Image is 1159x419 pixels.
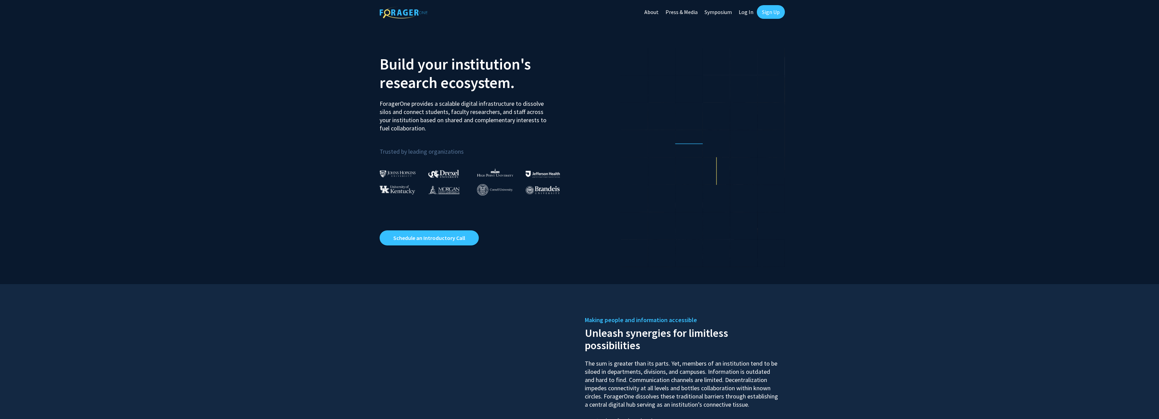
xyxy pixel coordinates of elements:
h2: Unleash synergies for limitless possibilities [585,325,780,352]
img: Drexel University [428,170,459,178]
img: ForagerOne Logo [380,7,427,18]
h5: Making people and information accessible [585,315,780,325]
img: Johns Hopkins University [380,170,416,177]
p: ForagerOne provides a scalable digital infrastructure to dissolve silos and connect students, fac... [380,94,551,132]
h2: Build your institution's research ecosystem. [380,55,575,92]
img: High Point University [477,168,513,177]
img: University of Kentucky [380,185,415,194]
img: Brandeis University [526,186,560,194]
img: Cornell University [477,184,513,195]
p: Trusted by leading organizations [380,138,575,157]
img: Morgan State University [428,185,460,194]
a: Sign Up [757,5,785,19]
a: Opens in a new tab [380,230,479,245]
img: Thomas Jefferson University [526,171,560,177]
p: The sum is greater than its parts. Yet, members of an institution tend to be siloed in department... [585,353,780,409]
